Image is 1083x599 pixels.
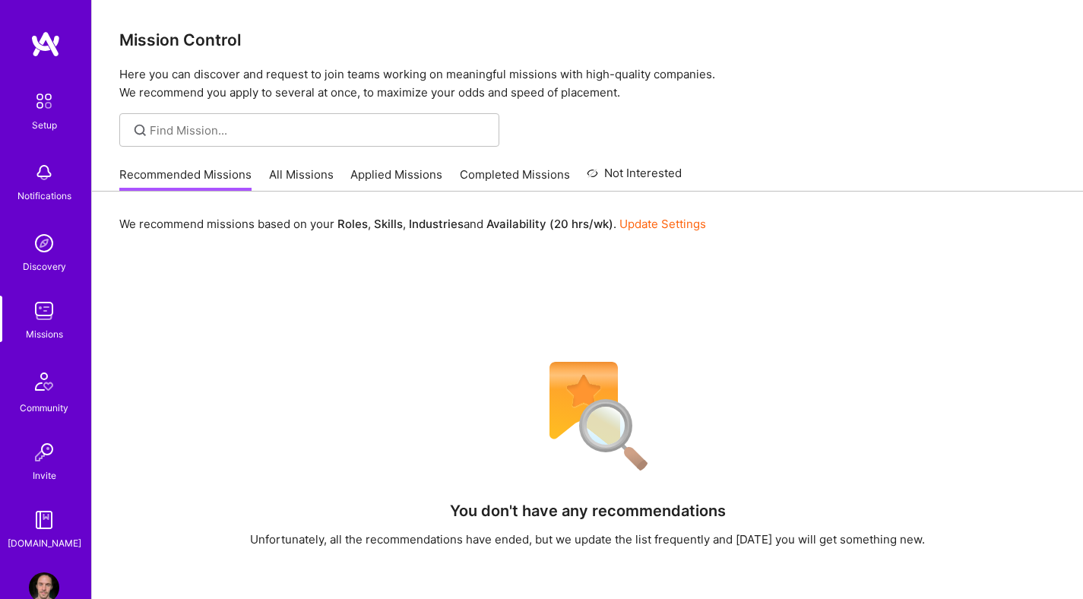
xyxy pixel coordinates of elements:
div: Discovery [23,258,66,274]
img: bell [29,157,59,188]
img: discovery [29,228,59,258]
b: Roles [337,217,368,231]
img: Community [26,363,62,400]
b: Skills [374,217,403,231]
div: Community [20,400,68,416]
p: We recommend missions based on your , , and . [119,216,706,232]
b: Industries [409,217,464,231]
a: All Missions [269,166,334,192]
img: guide book [29,505,59,535]
a: Completed Missions [460,166,570,192]
a: Not Interested [587,164,682,192]
div: Setup [32,117,57,133]
img: setup [28,85,60,117]
img: No Results [523,352,652,481]
div: Missions [26,326,63,342]
a: Update Settings [619,217,706,231]
img: logo [30,30,61,58]
p: Here you can discover and request to join teams working on meaningful missions with high-quality ... [119,65,1056,102]
h4: You don't have any recommendations [450,502,726,520]
div: [DOMAIN_NAME] [8,535,81,551]
img: teamwork [29,296,59,326]
img: Invite [29,437,59,467]
i: icon SearchGrey [131,122,149,139]
b: Availability (20 hrs/wk) [486,217,613,231]
div: Unfortunately, all the recommendations have ended, but we update the list frequently and [DATE] y... [250,531,925,547]
a: Applied Missions [350,166,442,192]
div: Notifications [17,188,71,204]
h3: Mission Control [119,30,1056,49]
a: Recommended Missions [119,166,252,192]
input: Find Mission... [150,122,488,138]
div: Invite [33,467,56,483]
